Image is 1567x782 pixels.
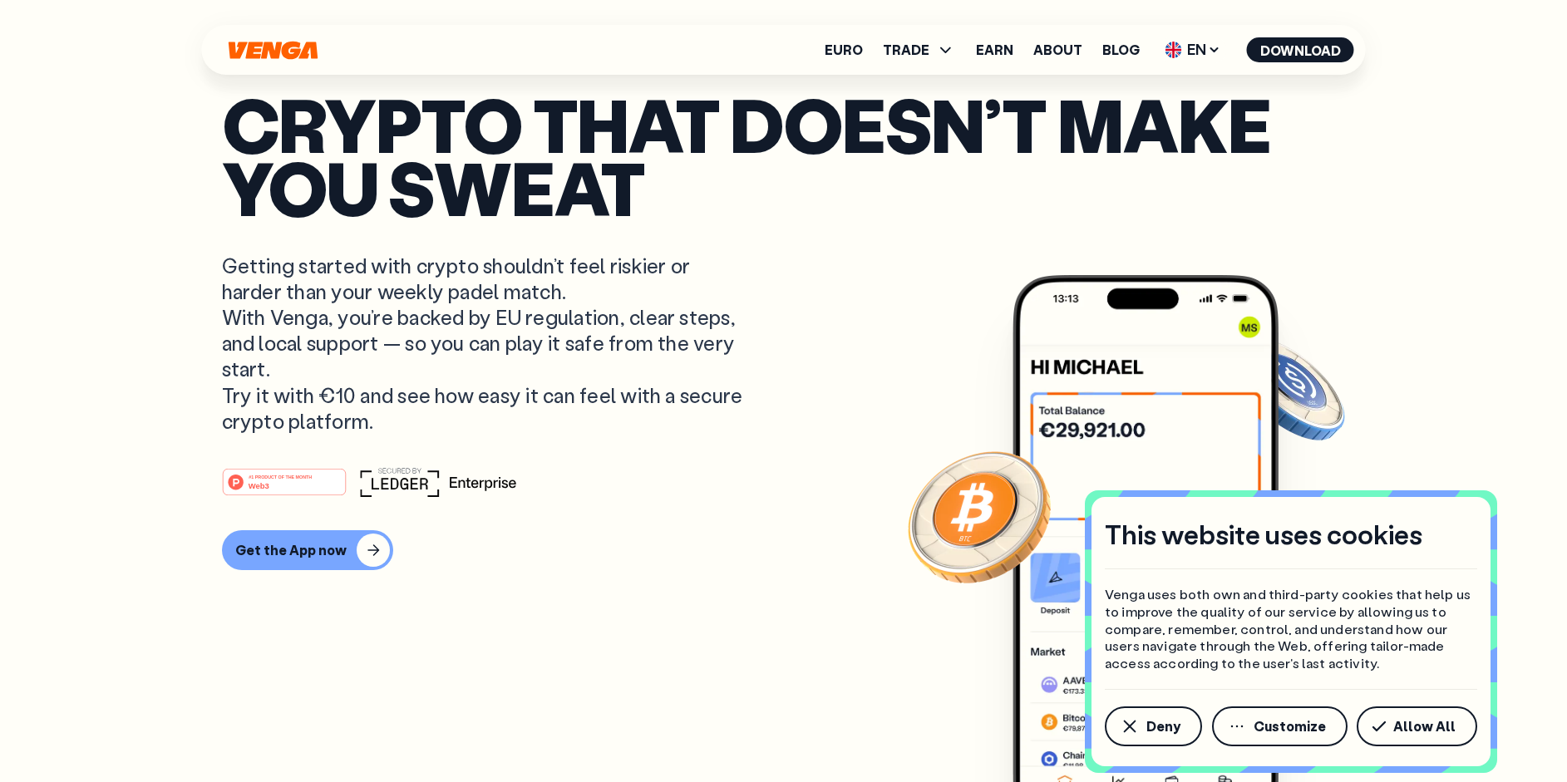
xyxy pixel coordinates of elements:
p: Crypto that doesn’t make you sweat [222,92,1346,219]
h4: This website uses cookies [1105,517,1422,552]
a: Blog [1102,43,1140,57]
button: Customize [1212,706,1348,746]
p: Getting started with crypto shouldn’t feel riskier or harder than your weekly padel match. With V... [222,253,747,434]
button: Allow All [1357,706,1477,746]
div: Get the App now [235,542,347,558]
a: Get the App now [222,530,1346,570]
span: Allow All [1393,720,1456,733]
p: Venga uses both own and third-party cookies that help us to improve the quality of our service by... [1105,586,1477,672]
img: USDC coin [1229,329,1348,449]
button: Download [1247,37,1354,62]
span: TRADE [883,43,929,57]
button: Deny [1105,706,1202,746]
a: #1 PRODUCT OF THE MONTHWeb3 [222,478,347,499]
tspan: #1 PRODUCT OF THE MONTH [249,475,312,480]
span: TRADE [883,40,956,60]
svg: Home [227,41,320,60]
a: Euro [825,43,863,57]
a: Earn [976,43,1013,57]
span: Customize [1254,720,1326,733]
img: Bitcoin [904,441,1054,591]
img: flag-uk [1165,42,1182,58]
span: Deny [1146,720,1180,733]
tspan: Web3 [248,481,269,490]
span: EN [1160,37,1227,63]
button: Get the App now [222,530,393,570]
a: About [1033,43,1082,57]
